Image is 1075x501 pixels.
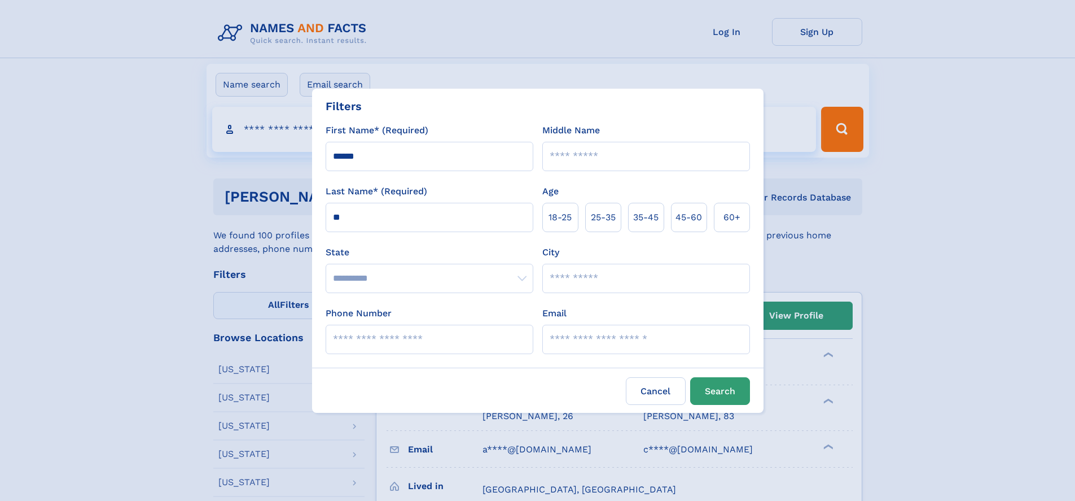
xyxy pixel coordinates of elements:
button: Search [690,377,750,405]
label: Last Name* (Required) [326,185,427,198]
label: Middle Name [542,124,600,137]
label: First Name* (Required) [326,124,428,137]
label: Phone Number [326,307,392,320]
span: 60+ [723,211,740,224]
label: Cancel [626,377,686,405]
span: 18‑25 [549,211,572,224]
span: 35‑45 [633,211,659,224]
label: Age [542,185,559,198]
div: Filters [326,98,362,115]
label: City [542,246,559,259]
label: State [326,246,533,259]
span: 45‑60 [675,211,702,224]
label: Email [542,307,567,320]
span: 25‑35 [591,211,616,224]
